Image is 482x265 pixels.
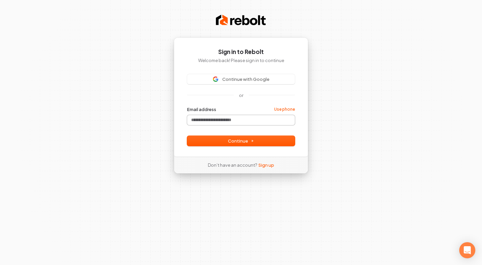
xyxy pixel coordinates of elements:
button: Sign in with GoogleContinue with Google [187,74,295,84]
label: Email address [187,106,216,112]
span: Don’t have an account? [208,162,257,168]
a: Sign up [258,162,274,168]
img: Sign in with Google [213,76,218,82]
div: Open Intercom Messenger [459,242,475,258]
h1: Sign in to Rebolt [187,48,295,56]
span: Continue with Google [222,76,269,82]
button: Continue [187,136,295,146]
a: Use phone [274,107,295,112]
p: or [239,92,243,98]
span: Continue [228,138,254,144]
img: Rebolt Logo [216,13,266,27]
p: Welcome back! Please sign in to continue [187,57,295,63]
